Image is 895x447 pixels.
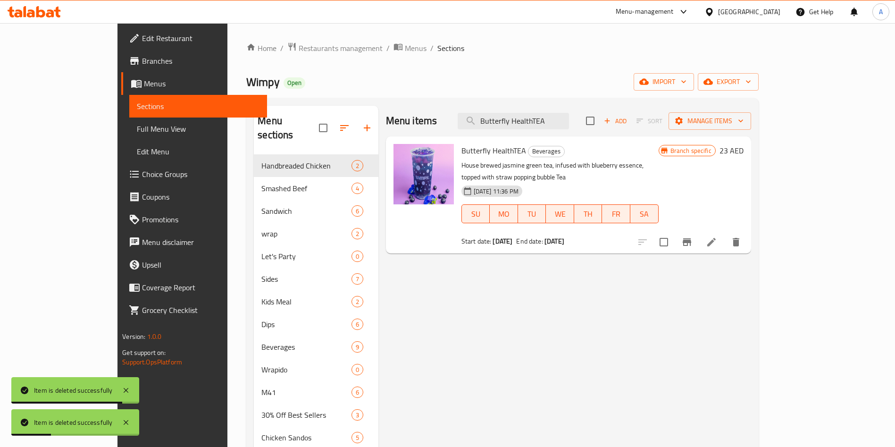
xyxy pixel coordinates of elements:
[522,207,543,221] span: TU
[466,207,486,221] span: SU
[254,313,378,336] div: Dips6
[600,114,630,128] span: Add item
[254,222,378,245] div: wrap2
[386,114,437,128] h2: Menu items
[261,205,351,217] div: Sandwich
[333,117,356,139] span: Sort sections
[470,187,522,196] span: [DATE] 11:36 PM
[574,204,602,223] button: TH
[718,7,780,17] div: [GEOGRAPHIC_DATA]
[351,160,363,171] div: items
[669,112,751,130] button: Manage items
[698,73,759,91] button: export
[351,273,363,285] div: items
[351,409,363,421] div: items
[137,123,259,135] span: Full Menu View
[600,114,630,128] button: Add
[578,207,599,221] span: TH
[352,365,363,374] span: 0
[351,432,363,443] div: items
[352,229,363,238] span: 2
[602,116,628,127] span: Add
[458,113,569,129] input: search
[494,207,514,221] span: MO
[630,114,669,128] span: Select section first
[461,143,526,158] span: Butterfly HealthTEA
[34,385,113,396] div: Item is deleted successfully
[121,253,267,276] a: Upsell
[352,184,363,193] span: 4
[142,259,259,270] span: Upsell
[121,208,267,231] a: Promotions
[634,207,655,221] span: SA
[254,290,378,313] div: Kids Meal2
[616,6,674,17] div: Menu-management
[351,319,363,330] div: items
[122,330,145,343] span: Version:
[430,42,434,54] li: /
[351,205,363,217] div: items
[550,207,570,221] span: WE
[287,42,383,54] a: Restaurants management
[461,235,492,247] span: Start date:
[261,387,351,398] span: M41
[352,411,363,420] span: 3
[461,160,659,183] p: House brewed jasmine green tea, infused with blueberry essence, topped with straw popping bubble Tea
[580,111,600,131] span: Select section
[518,204,546,223] button: TU
[352,433,363,442] span: 5
[676,231,698,253] button: Branch-specific-item
[142,191,259,202] span: Coupons
[137,101,259,112] span: Sections
[284,77,305,89] div: Open
[121,72,267,95] a: Menus
[129,118,267,140] a: Full Menu View
[254,381,378,404] div: M416
[602,204,630,223] button: FR
[142,282,259,293] span: Coverage Report
[352,297,363,306] span: 2
[261,273,351,285] span: Sides
[254,245,378,268] div: Let's Party0
[122,356,182,368] a: Support.OpsPlatform
[261,296,351,307] div: Kids Meal
[528,146,565,157] div: Beverages
[641,76,686,88] span: import
[254,358,378,381] div: Wrapido0
[490,204,518,223] button: MO
[261,183,351,194] span: Smashed Beef
[544,235,564,247] b: [DATE]
[386,42,390,54] li: /
[719,144,744,157] h6: 23 AED
[121,231,267,253] a: Menu disclaimer
[261,228,351,239] span: wrap
[313,118,333,138] span: Select all sections
[121,163,267,186] a: Choice Groups
[142,33,259,44] span: Edit Restaurant
[261,319,351,330] span: Dips
[261,409,351,421] div: 30% Off Best Sellers
[351,251,363,262] div: items
[142,169,259,180] span: Choice Groups
[705,76,751,88] span: export
[351,341,363,353] div: items
[352,343,363,352] span: 9
[254,200,378,222] div: Sandwich6
[261,251,351,262] span: Let's Party
[461,204,490,223] button: SU
[261,364,351,375] div: Wrapido
[437,42,464,54] span: Sections
[261,341,351,353] span: Beverages
[254,336,378,358] div: Beverages9
[121,276,267,299] a: Coverage Report
[280,42,284,54] li: /
[351,296,363,307] div: items
[34,417,113,428] div: Item is deleted successfully
[352,161,363,170] span: 2
[261,432,351,443] span: Chicken Sandos
[261,160,351,171] span: Handbreaded Chicken
[137,146,259,157] span: Edit Menu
